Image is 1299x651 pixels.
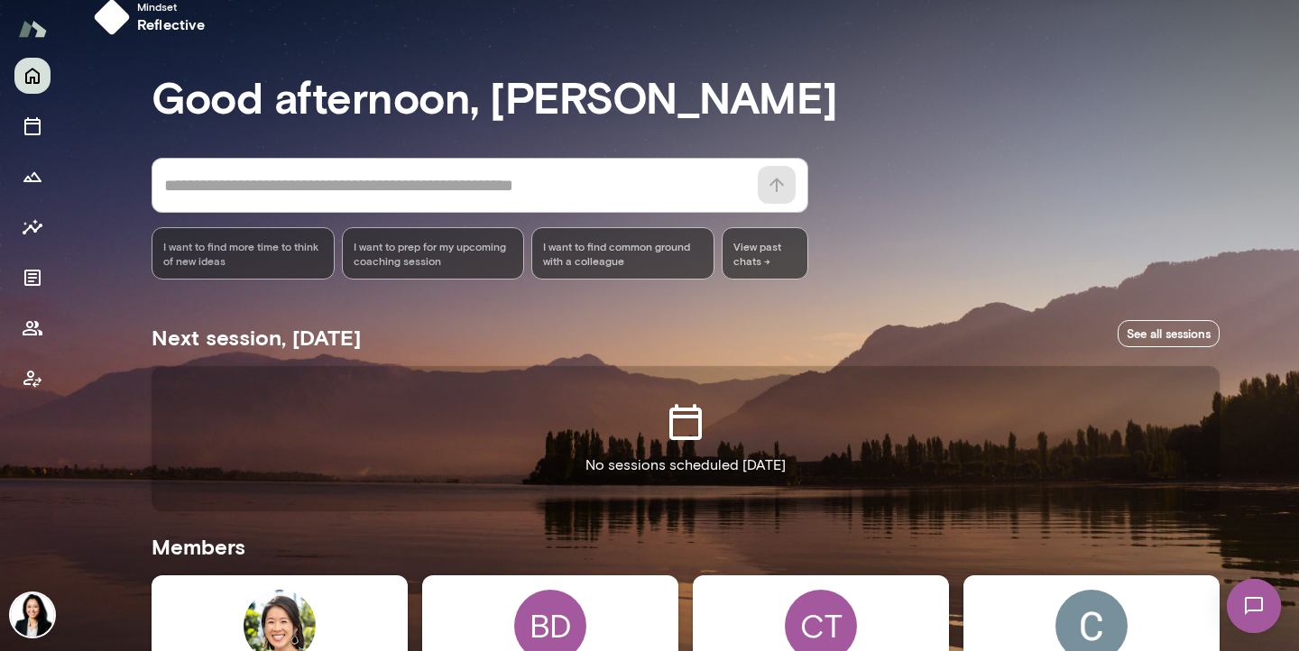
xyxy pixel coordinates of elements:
[531,227,714,280] div: I want to find common ground with a colleague
[152,227,335,280] div: I want to find more time to think of new ideas
[342,227,525,280] div: I want to prep for my upcoming coaching session
[137,14,206,35] h6: reflective
[14,209,51,245] button: Insights
[14,58,51,94] button: Home
[152,323,361,352] h5: Next session, [DATE]
[152,532,1220,561] h5: Members
[14,310,51,346] button: Members
[18,12,47,46] img: Mento
[14,108,51,144] button: Sessions
[14,361,51,397] button: Client app
[14,260,51,296] button: Documents
[14,159,51,195] button: Growth Plan
[722,227,808,280] span: View past chats ->
[11,593,54,637] img: Monica Aggarwal
[585,454,786,476] p: No sessions scheduled [DATE]
[152,71,1220,122] h3: Good afternoon, [PERSON_NAME]
[163,239,323,268] span: I want to find more time to think of new ideas
[1118,320,1220,348] a: See all sessions
[543,239,703,268] span: I want to find common ground with a colleague
[354,239,513,268] span: I want to prep for my upcoming coaching session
